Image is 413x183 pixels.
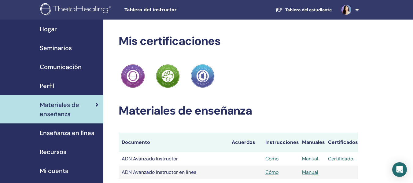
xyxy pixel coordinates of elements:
th: Certificados [325,133,358,152]
a: Certificado [328,156,353,162]
span: Perfil [40,81,54,90]
a: Tablero del estudiante [271,4,337,16]
span: Tablero del instructor [124,7,216,13]
span: Seminarios [40,43,72,53]
img: Practitioner [191,64,215,88]
th: Documento [119,133,229,152]
td: ADN Avanzado Instructor en línea [119,166,229,179]
a: Cómo [265,169,278,175]
img: Practitioner [121,64,145,88]
span: Comunicación [40,62,82,71]
img: default.jpg [341,5,351,15]
img: logo.png [40,3,113,17]
img: Practitioner [156,64,180,88]
td: ADN Avanzado Instructor [119,152,229,166]
img: graduation-cap-white.svg [275,7,283,12]
h2: Materiales de enseñanza [119,104,358,118]
a: Manual [302,169,318,175]
h2: Mis certificaciones [119,34,358,48]
th: Manuales [299,133,325,152]
span: Recursos [40,147,66,156]
span: Materiales de enseñanza [40,100,95,119]
span: Hogar [40,24,57,34]
th: Instrucciones [262,133,299,152]
div: Open Intercom Messenger [392,162,407,177]
span: Mi cuenta [40,166,68,175]
a: Cómo [265,156,278,162]
a: Manual [302,156,318,162]
th: Acuerdos [229,133,262,152]
span: Enseñanza en línea [40,128,94,137]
